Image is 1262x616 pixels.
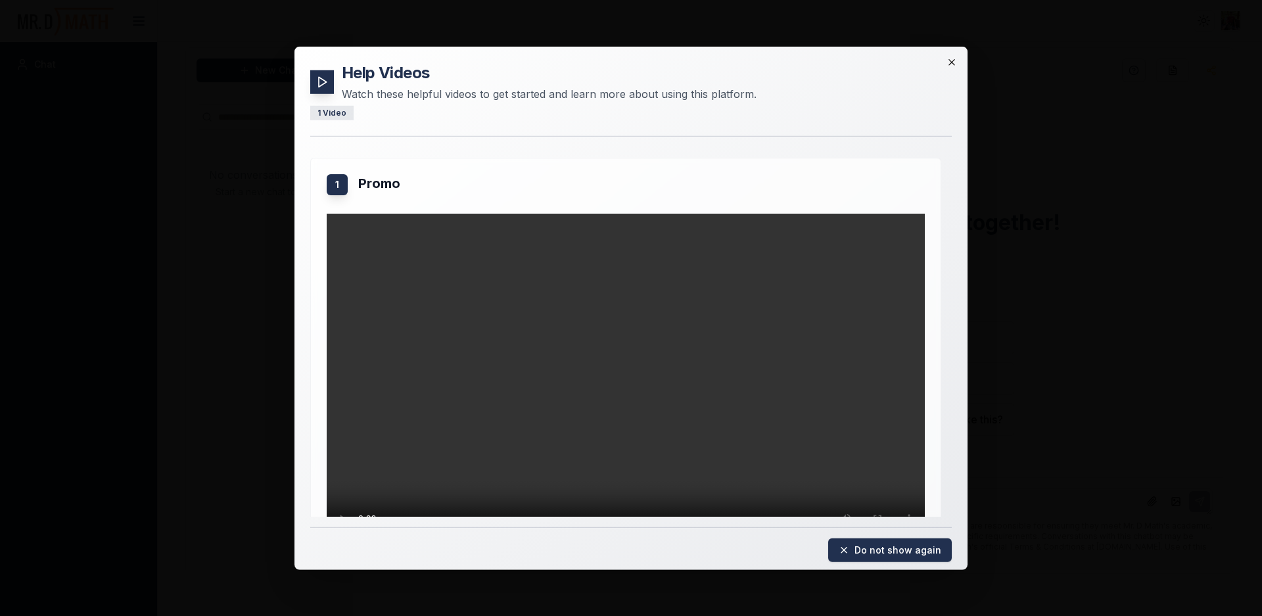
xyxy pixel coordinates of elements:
[327,174,348,195] div: 1
[358,174,925,192] h3: Promo
[310,105,354,120] div: 1 Video
[342,62,757,83] h2: Help Videos
[828,538,952,561] button: Do not show again
[342,85,757,101] p: Watch these helpful videos to get started and learn more about using this platform.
